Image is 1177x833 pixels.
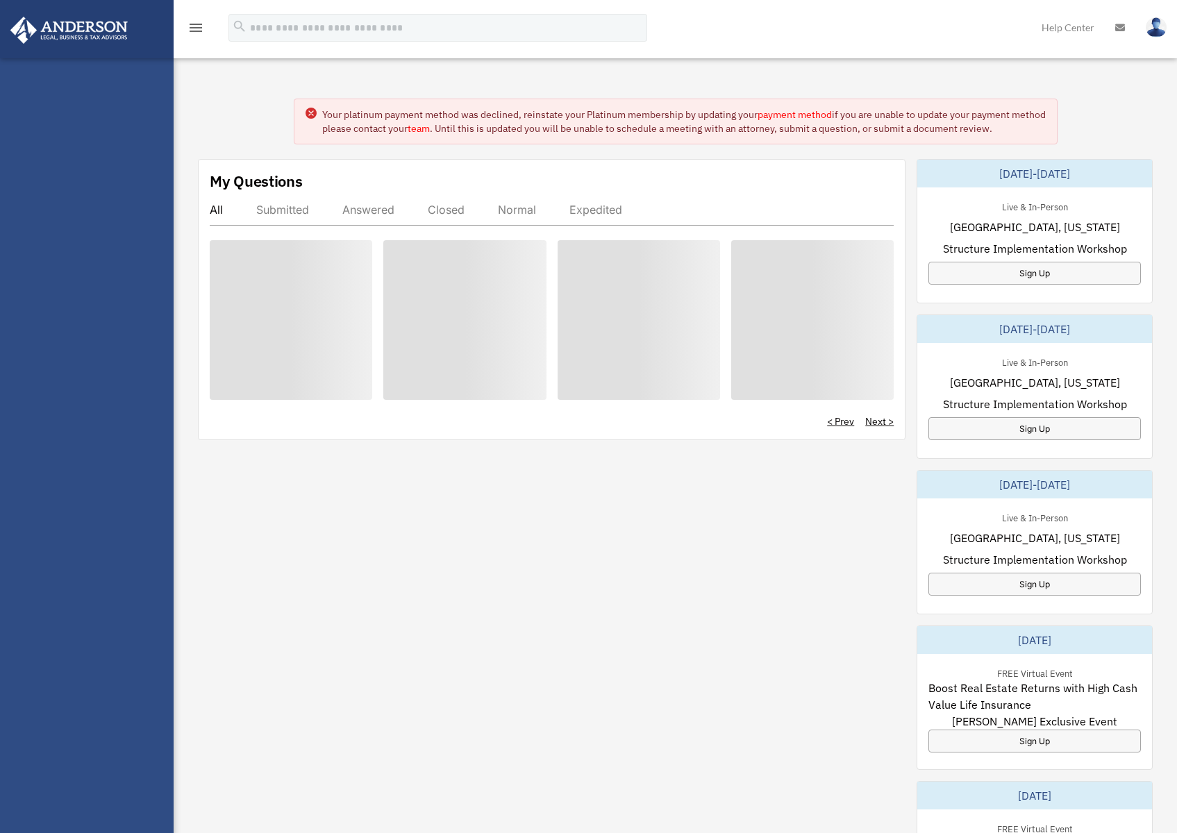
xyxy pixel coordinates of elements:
div: Live & In-Person [991,199,1079,213]
div: [DATE]-[DATE] [917,160,1152,187]
div: Your platinum payment method was declined, reinstate your Platinum membership by updating your if... [322,108,1046,135]
div: [DATE] [917,626,1152,654]
div: My Questions [210,171,303,192]
a: Sign Up [928,417,1141,440]
img: Anderson Advisors Platinum Portal [6,17,132,44]
a: payment method [758,108,832,121]
a: team [408,122,430,135]
img: User Pic [1146,17,1167,37]
a: menu [187,24,204,36]
div: [DATE]-[DATE] [917,471,1152,498]
span: Boost Real Estate Returns with High Cash Value Life Insurance [928,680,1141,713]
a: Sign Up [928,573,1141,596]
div: All [210,203,223,217]
div: Answered [342,203,394,217]
a: < Prev [827,414,854,428]
span: [GEOGRAPHIC_DATA], [US_STATE] [950,374,1120,391]
div: FREE Virtual Event [986,665,1084,680]
a: Next > [865,414,894,428]
a: Sign Up [928,262,1141,285]
span: Structure Implementation Workshop [943,551,1127,568]
div: Normal [498,203,536,217]
a: Sign Up [928,730,1141,752]
div: Submitted [256,203,309,217]
div: Expedited [569,203,622,217]
span: Structure Implementation Workshop [943,240,1127,257]
span: Structure Implementation Workshop [943,396,1127,412]
i: search [232,19,247,34]
span: [GEOGRAPHIC_DATA], [US_STATE] [950,219,1120,235]
div: Live & In-Person [991,354,1079,369]
div: Closed [428,203,465,217]
span: [GEOGRAPHIC_DATA], [US_STATE] [950,530,1120,546]
div: [DATE] [917,782,1152,809]
div: Live & In-Person [991,510,1079,524]
span: [PERSON_NAME] Exclusive Event [952,713,1117,730]
div: [DATE]-[DATE] [917,315,1152,343]
i: menu [187,19,204,36]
